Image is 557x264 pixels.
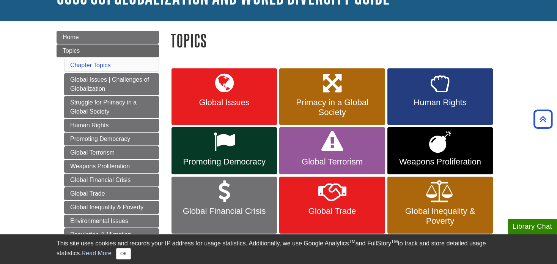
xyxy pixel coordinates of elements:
[64,146,159,159] a: Global Terrorism
[63,34,79,40] span: Home
[64,215,159,228] a: Environmental Issues
[172,177,277,234] a: Global Financial Crisis
[64,133,159,145] a: Promoting Democracy
[285,98,379,117] span: Primacy in a Global Society
[177,157,271,167] span: Promoting Democracy
[64,160,159,173] a: Weapons Proliferation
[177,98,271,107] span: Global Issues
[393,157,487,167] span: Weapons Proliferation
[63,47,80,54] span: Topics
[349,239,355,244] sup: TM
[64,187,159,200] a: Global Trade
[279,68,385,125] a: Primacy in a Global Society
[279,177,385,234] a: Global Trade
[387,68,493,125] a: Human Rights
[279,127,385,174] a: Global Terrorism
[64,119,159,132] a: Human Rights
[64,96,159,118] a: Struggle for Primacy in a Global Society
[393,98,487,107] span: Human Rights
[64,228,159,241] a: Population & Migration
[57,44,159,57] a: Topics
[387,177,493,234] a: Global Inequality & Poverty
[387,127,493,174] a: Weapons Proliferation
[116,248,131,259] button: Close
[393,206,487,226] span: Global Inequality & Poverty
[531,114,555,124] a: Back to Top
[64,174,159,187] a: Global Financial Crisis
[64,73,159,95] a: Global Issues | Challenges of Globalization
[172,68,277,125] a: Global Issues
[391,239,398,244] sup: TM
[285,206,379,216] span: Global Trade
[64,201,159,214] a: Global Inequality & Poverty
[82,250,112,256] a: Read More
[57,31,159,44] a: Home
[177,206,271,216] span: Global Financial Crisis
[508,219,557,234] button: Library Chat
[172,127,277,174] a: Promoting Democracy
[285,157,379,167] span: Global Terrorism
[57,239,500,259] div: This site uses cookies and records your IP address for usage statistics. Additionally, we use Goo...
[70,62,110,68] a: Chapter Topics
[170,31,500,50] h1: Topics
